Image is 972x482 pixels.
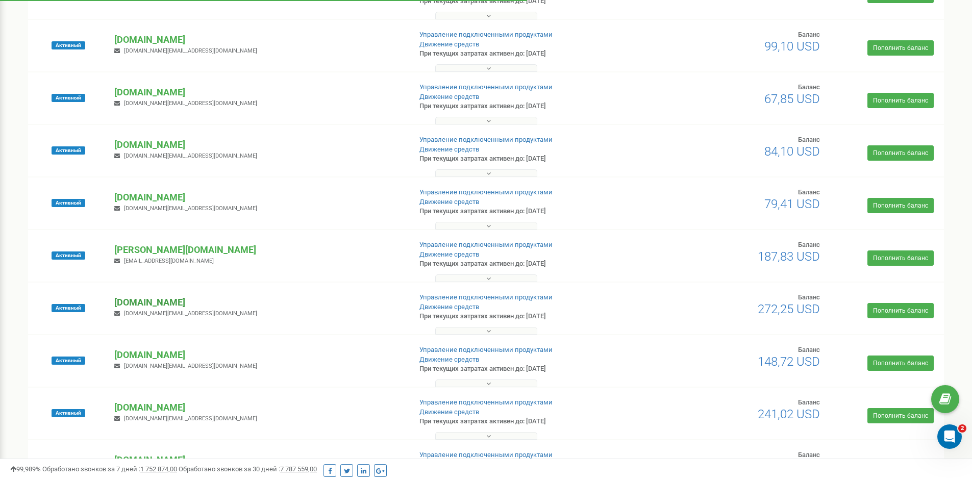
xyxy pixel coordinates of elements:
[10,465,41,473] span: 99,989%
[52,146,85,155] span: Активный
[419,93,479,100] a: Движение средств
[419,364,632,374] p: При текущих затратах активен до: [DATE]
[124,153,257,159] span: [DOMAIN_NAME][EMAIL_ADDRESS][DOMAIN_NAME]
[114,33,403,46] p: [DOMAIN_NAME]
[419,49,632,59] p: При текущих затратах активен до: [DATE]
[758,407,820,421] span: 241,02 USD
[124,363,257,369] span: [DOMAIN_NAME][EMAIL_ADDRESS][DOMAIN_NAME]
[419,207,632,216] p: При текущих затратах активен до: [DATE]
[958,424,966,433] span: 2
[798,136,820,143] span: Баланс
[419,136,553,143] a: Управление подключенными продуктами
[419,408,479,416] a: Движение средств
[419,417,632,426] p: При текущих затратах активен до: [DATE]
[114,86,403,99] p: [DOMAIN_NAME]
[52,41,85,49] span: Активный
[867,356,934,371] a: Пополнить баланс
[867,93,934,108] a: Пополнить баланс
[798,31,820,38] span: Баланс
[419,312,632,321] p: При текущих затратах активен до: [DATE]
[419,259,632,269] p: При текущих затратах активен до: [DATE]
[52,199,85,207] span: Активный
[114,191,403,204] p: [DOMAIN_NAME]
[419,398,553,406] a: Управление подключенными продуктами
[52,304,85,312] span: Активный
[124,47,257,54] span: [DOMAIN_NAME][EMAIL_ADDRESS][DOMAIN_NAME]
[52,357,85,365] span: Активный
[114,138,403,151] p: [DOMAIN_NAME]
[764,92,820,106] span: 67,85 USD
[114,453,403,467] p: [DOMAIN_NAME]
[758,249,820,264] span: 187,83 USD
[52,94,85,102] span: Активный
[867,408,934,423] a: Пополнить баланс
[114,296,403,309] p: [DOMAIN_NAME]
[419,356,479,363] a: Движение средств
[52,409,85,417] span: Активный
[798,451,820,459] span: Баланс
[758,354,820,369] span: 148,72 USD
[798,293,820,301] span: Баланс
[937,424,962,449] iframe: Intercom live chat
[867,303,934,318] a: Пополнить баланс
[419,188,553,196] a: Управление подключенными продуктами
[124,258,214,264] span: [EMAIL_ADDRESS][DOMAIN_NAME]
[114,243,403,257] p: [PERSON_NAME][DOMAIN_NAME]
[124,310,257,317] span: [DOMAIN_NAME][EMAIL_ADDRESS][DOMAIN_NAME]
[419,451,553,459] a: Управление подключенными продуктами
[798,346,820,353] span: Баланс
[140,465,177,473] u: 1 752 874,00
[419,40,479,48] a: Движение средств
[419,31,553,38] a: Управление подключенными продуктами
[764,144,820,159] span: 84,10 USD
[124,415,257,422] span: [DOMAIN_NAME][EMAIL_ADDRESS][DOMAIN_NAME]
[798,241,820,248] span: Баланс
[419,293,553,301] a: Управление подключенными продуктами
[764,39,820,54] span: 99,10 USD
[764,197,820,211] span: 79,41 USD
[798,188,820,196] span: Баланс
[867,198,934,213] a: Пополнить баланс
[419,303,479,311] a: Движение средств
[280,465,317,473] u: 7 787 559,00
[758,302,820,316] span: 272,25 USD
[42,465,177,473] span: Обработано звонков за 7 дней :
[124,100,257,107] span: [DOMAIN_NAME][EMAIL_ADDRESS][DOMAIN_NAME]
[867,40,934,56] a: Пополнить баланс
[52,251,85,260] span: Активный
[867,250,934,266] a: Пополнить баланс
[419,250,479,258] a: Движение средств
[419,241,553,248] a: Управление подключенными продуктами
[114,348,403,362] p: [DOMAIN_NAME]
[798,83,820,91] span: Баланс
[419,102,632,111] p: При текущих затратах активен до: [DATE]
[798,398,820,406] span: Баланс
[419,154,632,164] p: При текущих затратах активен до: [DATE]
[867,145,934,161] a: Пополнить баланс
[419,145,479,153] a: Движение средств
[419,346,553,353] a: Управление подключенными продуктами
[179,465,317,473] span: Обработано звонков за 30 дней :
[419,83,553,91] a: Управление подключенными продуктами
[114,401,403,414] p: [DOMAIN_NAME]
[419,198,479,206] a: Движение средств
[124,205,257,212] span: [DOMAIN_NAME][EMAIL_ADDRESS][DOMAIN_NAME]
